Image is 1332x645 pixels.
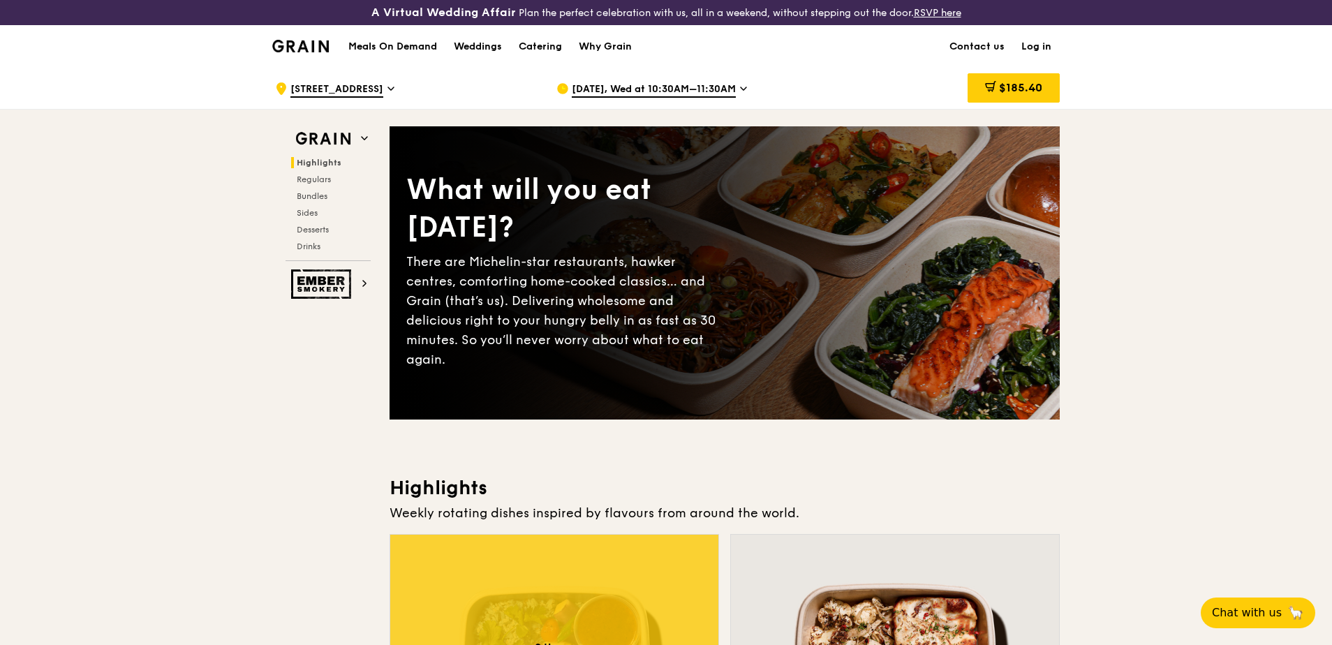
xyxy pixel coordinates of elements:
button: Chat with us🦙 [1201,598,1315,628]
span: Desserts [297,225,329,235]
img: Grain [272,40,329,52]
span: [STREET_ADDRESS] [290,82,383,98]
div: Catering [519,26,562,68]
div: What will you eat [DATE]? [406,171,725,246]
a: RSVP here [914,7,961,19]
h3: Highlights [390,475,1060,501]
h1: Meals On Demand [348,40,437,54]
span: Highlights [297,158,341,168]
a: Contact us [941,26,1013,68]
img: Grain web logo [291,126,355,151]
a: Log in [1013,26,1060,68]
a: Why Grain [570,26,640,68]
span: 🦙 [1287,605,1304,621]
div: Why Grain [579,26,632,68]
img: Ember Smokery web logo [291,269,355,299]
span: [DATE], Wed at 10:30AM–11:30AM [572,82,736,98]
span: $185.40 [999,81,1042,94]
div: Weekly rotating dishes inspired by flavours from around the world. [390,503,1060,523]
div: Weddings [454,26,502,68]
span: Chat with us [1212,605,1282,621]
span: Drinks [297,242,320,251]
a: Weddings [445,26,510,68]
span: Sides [297,208,318,218]
h3: A Virtual Wedding Affair [371,6,516,20]
a: GrainGrain [272,24,329,66]
span: Regulars [297,175,331,184]
span: Bundles [297,191,327,201]
a: Catering [510,26,570,68]
div: There are Michelin-star restaurants, hawker centres, comforting home-cooked classics… and Grain (... [406,252,725,369]
div: Plan the perfect celebration with us, all in a weekend, without stepping out the door. [264,6,1068,20]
